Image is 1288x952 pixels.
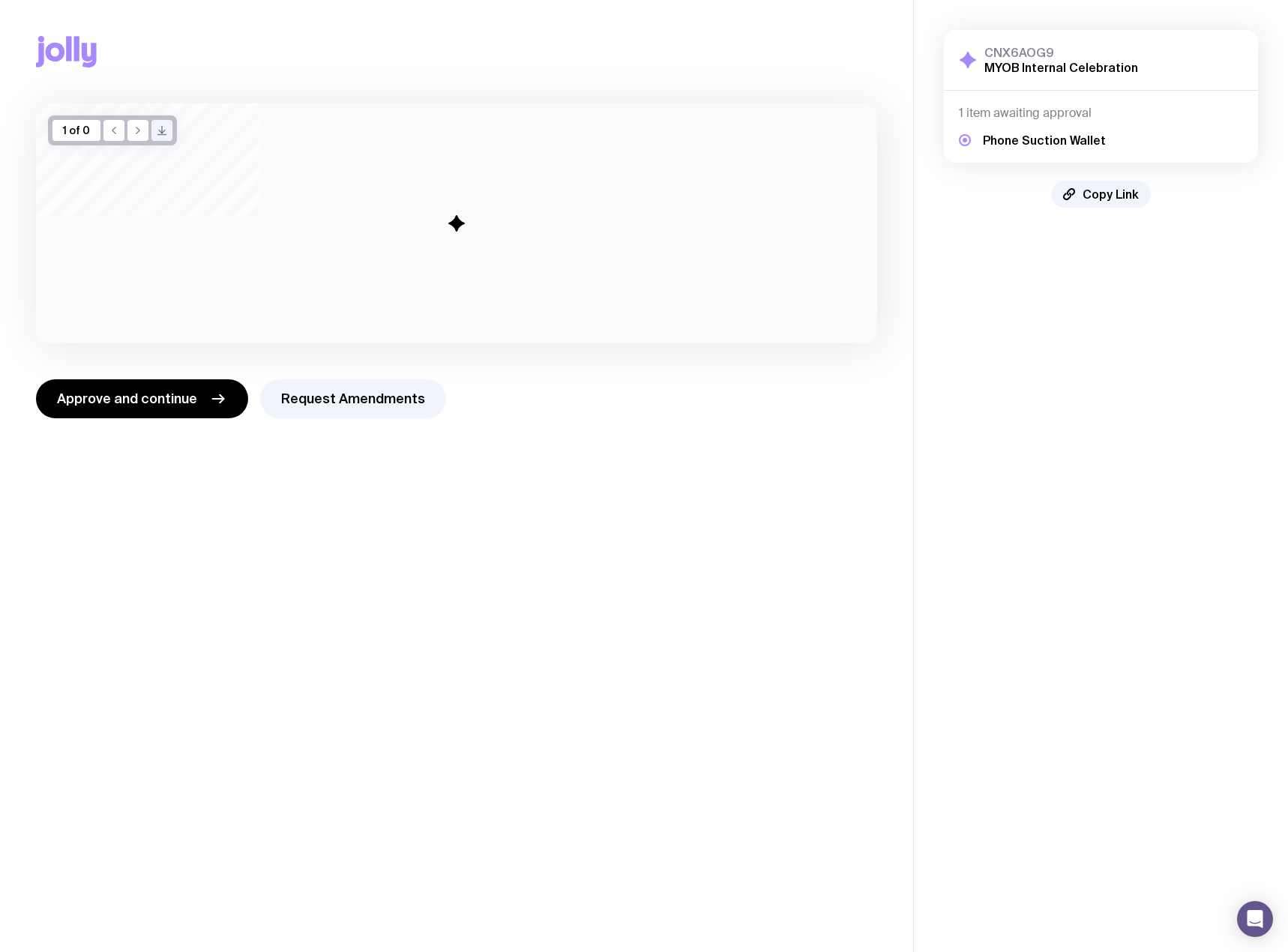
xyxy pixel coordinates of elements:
[1051,181,1151,208] button: Copy Link
[959,106,1243,121] h4: 1 item awaiting approval
[36,379,248,418] button: Approve and continue
[984,60,1138,75] h2: MYOB Internal Celebration
[57,390,197,408] span: Approve and continue
[158,127,166,135] g: /> />
[260,379,446,418] button: Request Amendments
[983,133,1106,148] h5: Phone Suction Wallet
[52,120,100,141] div: 1 of 0
[1083,187,1139,202] span: Copy Link
[984,45,1138,60] h3: CNX6AOG9
[151,120,172,141] button: />/>
[1237,901,1273,937] div: Open Intercom Messenger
